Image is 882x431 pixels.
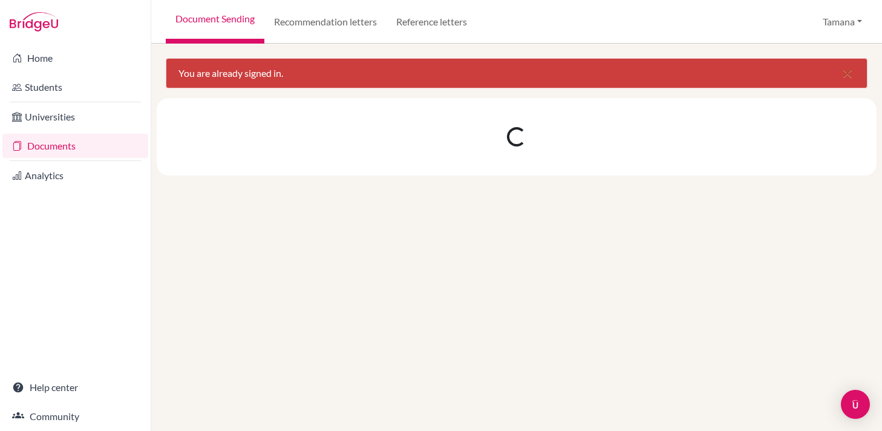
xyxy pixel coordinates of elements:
[10,12,58,31] img: Bridge-U
[2,134,148,158] a: Documents
[841,390,870,419] div: Open Intercom Messenger
[817,10,867,33] button: Tamana
[2,46,148,70] a: Home
[2,163,148,188] a: Analytics
[828,59,867,88] button: Close
[166,58,867,88] div: You are already signed in.
[840,66,855,81] i: close
[2,105,148,129] a: Universities
[2,75,148,99] a: Students
[2,404,148,429] a: Community
[2,375,148,400] a: Help center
